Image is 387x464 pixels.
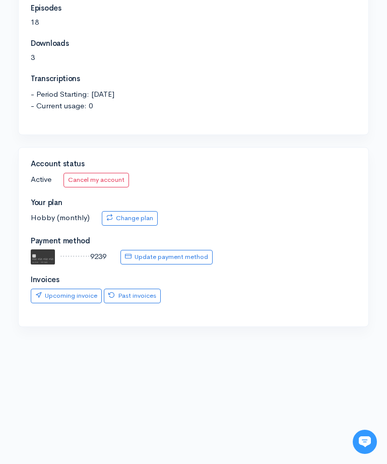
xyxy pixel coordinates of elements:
h4: Episodes [31,4,356,13]
button: New conversation [16,134,186,154]
span: ············9239 [60,251,106,261]
h1: Hi 👋 [15,49,186,65]
p: Find an answer quickly [14,173,188,185]
p: 18 [31,17,356,28]
h4: Downloads [31,39,356,48]
h4: Invoices [31,276,356,284]
h4: Transcriptions [31,75,356,83]
p: 3 [31,52,356,63]
h4: Payment method [31,237,356,245]
a: Cancel my account [63,173,129,187]
span: - Period Starting: [DATE] [31,89,356,100]
span: - Current usage: 0 [31,100,356,112]
input: Search articles [29,189,180,210]
p: Hobby (monthly) [31,211,356,226]
p: Active [31,173,356,187]
a: Update payment method [120,250,213,264]
a: Change plan [102,211,158,226]
img: default.svg [31,249,55,264]
h4: Account status [31,160,356,168]
span: New conversation [65,140,121,148]
a: Upcoming invoice [31,289,102,303]
h2: Just let us know if you need anything and we'll be happy to help! 🙂 [15,67,186,115]
h4: Your plan [31,198,356,207]
a: Past invoices [104,289,161,303]
iframe: gist-messenger-bubble-iframe [353,430,377,454]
